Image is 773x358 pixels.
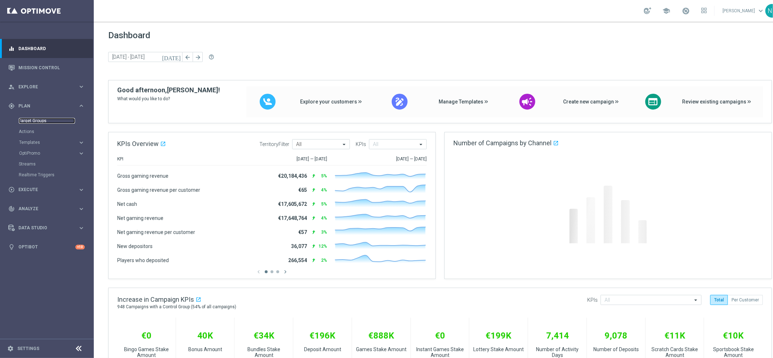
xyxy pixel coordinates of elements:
i: lightbulb [8,244,15,250]
button: play_circle_outline Execute keyboard_arrow_right [8,187,85,193]
div: Data Studio [8,225,78,231]
a: Mission Control [18,58,85,77]
div: OptiPromo [19,151,78,155]
span: Templates [19,140,71,145]
div: Explore [8,84,78,90]
div: Templates [19,137,93,148]
button: person_search Explore keyboard_arrow_right [8,84,85,90]
button: Data Studio keyboard_arrow_right [8,225,85,231]
span: Analyze [18,207,78,211]
a: Target Groups [19,118,75,124]
i: equalizer [8,45,15,52]
button: equalizer Dashboard [8,46,85,52]
span: Plan [18,104,78,108]
i: track_changes [8,205,15,212]
div: +10 [75,245,85,249]
button: gps_fixed Plan keyboard_arrow_right [8,103,85,109]
div: Dashboard [8,39,85,58]
a: Dashboard [18,39,85,58]
i: keyboard_arrow_right [78,102,85,109]
i: keyboard_arrow_right [78,225,85,231]
i: keyboard_arrow_right [78,205,85,212]
i: play_circle_outline [8,186,15,193]
span: Data Studio [18,226,78,230]
div: Execute [8,186,78,193]
button: Templates keyboard_arrow_right [19,140,85,145]
div: Realtime Triggers [19,169,93,180]
button: lightbulb Optibot +10 [8,244,85,250]
div: Target Groups [19,115,93,126]
a: Realtime Triggers [19,172,75,178]
i: person_search [8,84,15,90]
div: Actions [19,126,93,137]
i: settings [7,345,14,352]
button: Mission Control [8,65,85,71]
i: keyboard_arrow_right [78,139,85,146]
a: Settings [17,346,39,351]
span: Explore [18,85,78,89]
i: gps_fixed [8,103,15,109]
div: OptiPromo [19,148,93,159]
span: Execute [18,187,78,192]
div: Mission Control [8,58,85,77]
div: Templates [19,140,78,145]
i: keyboard_arrow_right [78,186,85,193]
div: Streams [19,159,93,169]
a: Optibot [18,238,75,257]
button: OptiPromo keyboard_arrow_right [19,150,85,156]
div: Analyze [8,205,78,212]
a: Streams [19,161,75,167]
a: Actions [19,129,75,134]
div: Optibot [8,238,85,257]
div: Plan [8,103,78,109]
span: school [662,7,670,15]
span: keyboard_arrow_down [757,7,765,15]
i: keyboard_arrow_right [78,83,85,90]
button: track_changes Analyze keyboard_arrow_right [8,206,85,212]
i: keyboard_arrow_right [78,150,85,157]
a: [PERSON_NAME]keyboard_arrow_down [722,5,765,16]
span: OptiPromo [19,151,71,155]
